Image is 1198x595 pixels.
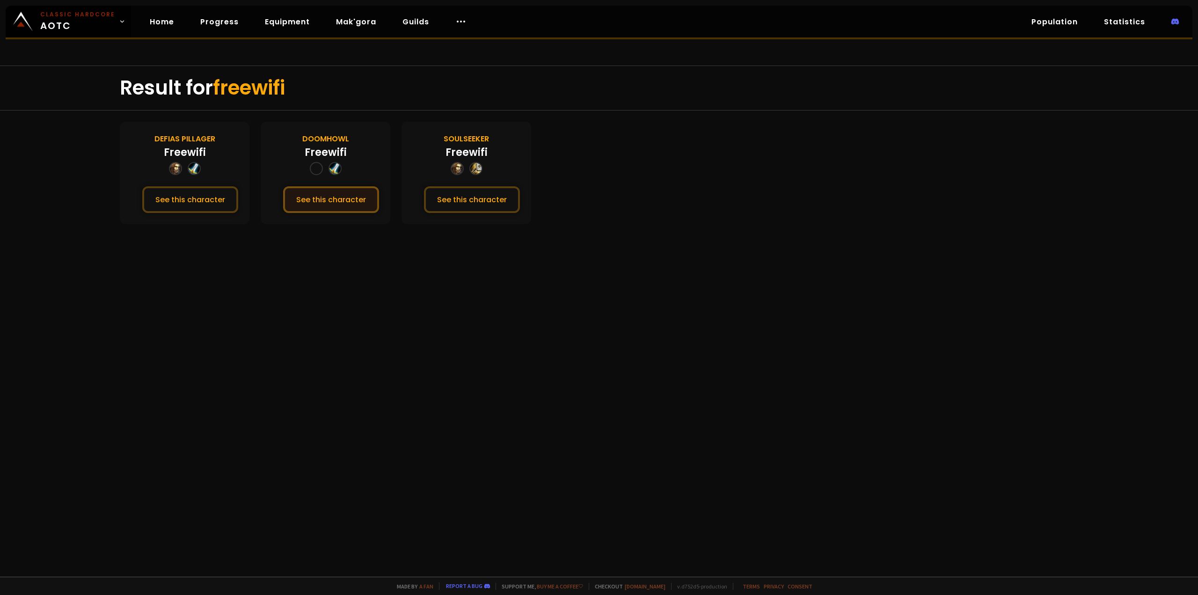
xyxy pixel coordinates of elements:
a: Consent [788,583,812,590]
span: AOTC [40,10,115,33]
a: Progress [193,12,246,31]
button: See this character [424,186,520,213]
div: Freewifi [164,145,206,160]
a: Terms [743,583,760,590]
div: Soulseeker [444,133,489,145]
button: See this character [283,186,379,213]
div: Doomhowl [302,133,349,145]
div: Defias Pillager [154,133,215,145]
a: Classic HardcoreAOTC [6,6,131,37]
a: Buy me a coffee [537,583,583,590]
div: Freewifi [305,145,347,160]
a: Population [1024,12,1085,31]
span: Support me, [496,583,583,590]
a: Home [142,12,182,31]
span: freewifi [213,74,285,102]
small: Classic Hardcore [40,10,115,19]
span: v. d752d5 - production [671,583,727,590]
a: Privacy [764,583,784,590]
span: Checkout [589,583,665,590]
div: Result for [120,66,1078,110]
a: Guilds [395,12,437,31]
a: a fan [419,583,433,590]
a: Report a bug [446,582,482,589]
a: Equipment [257,12,317,31]
button: See this character [142,186,238,213]
a: [DOMAIN_NAME] [625,583,665,590]
div: Freewifi [446,145,488,160]
span: Made by [391,583,433,590]
a: Statistics [1096,12,1153,31]
a: Mak'gora [329,12,384,31]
